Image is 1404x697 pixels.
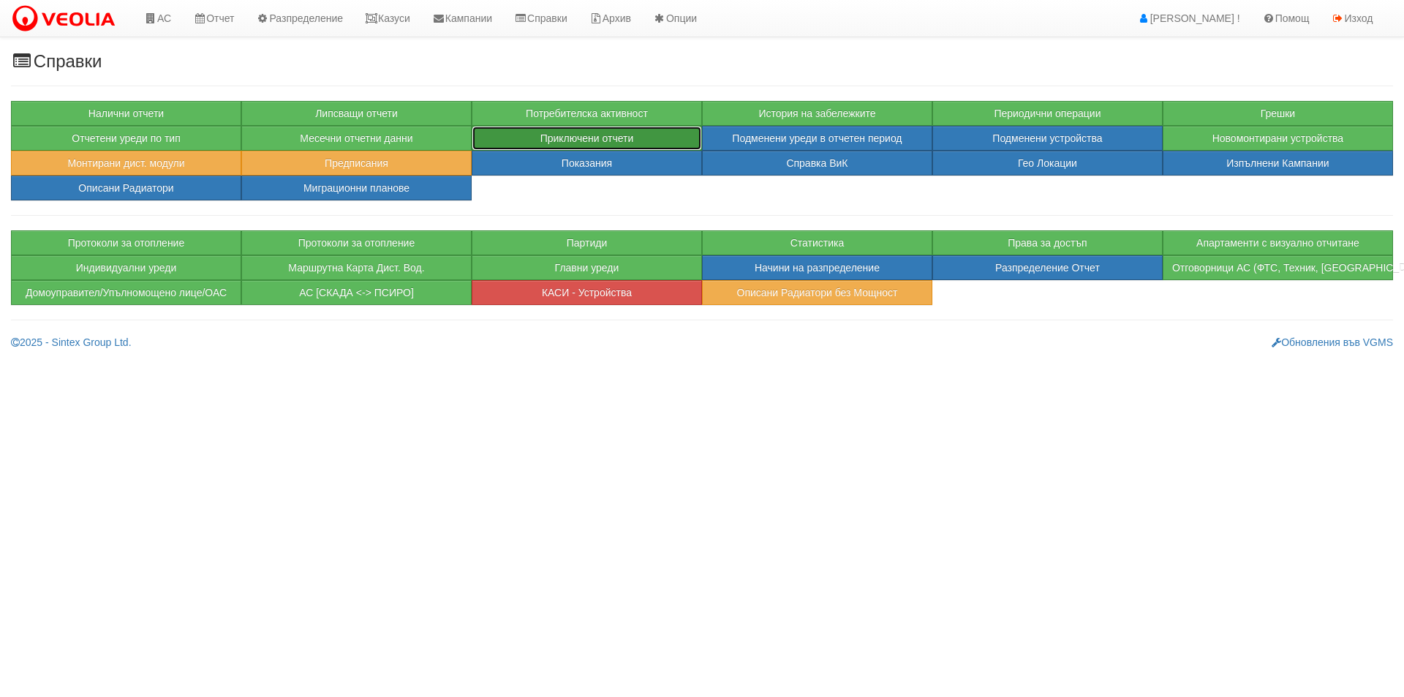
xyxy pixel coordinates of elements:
[932,101,1163,126] button: Периодични операции
[241,101,472,126] button: Липсващи отчети
[932,255,1163,280] button: Разпределение Отчет
[11,52,1393,71] h3: Справки
[11,336,132,348] a: 2025 - Sintex Group Ltd.
[472,151,702,176] button: Показания
[1272,336,1393,348] a: Обновления във VGMS
[472,255,702,280] button: Главни уреди
[241,176,472,200] button: Миграционни планове
[932,151,1163,176] button: Гео Локации
[241,230,472,255] button: Протоколи за отопление
[472,126,702,151] button: Приключени отчети
[241,280,472,305] button: АС [СКАДА <-> ПСИРО]
[932,230,1163,255] button: Права за достъп
[11,230,241,255] button: Протоколи за отопление
[1163,255,1393,280] button: Отговорници АС (ФТС, Техник, [GEOGRAPHIC_DATA])
[11,255,241,280] button: Индивидуални уреди
[702,151,932,176] button: Справка ВиК
[241,126,472,151] button: Месечни отчетни данни
[11,4,122,34] img: VeoliaLogo.png
[11,280,241,305] button: Домоуправител/Упълномощено лице/ОАС
[702,255,932,280] button: Начини на разпределение
[11,126,241,151] button: Отчетени уреди по тип
[11,101,241,126] button: Налични отчети
[241,255,472,280] a: Маршрутна Карта Дист. Вод.
[11,151,241,176] button: Монтирани дист. модули
[241,151,472,176] button: Предписания
[932,126,1163,151] button: Подменени устройства
[472,101,702,126] button: Потребителска активност
[11,176,241,200] button: Описани Радиатори
[702,280,932,305] button: Описани Радиатори без Мощност
[1163,126,1393,151] button: Новомонтирани устройства
[1163,151,1393,176] button: Изпълнени Кампании
[1163,101,1393,126] button: Грешки
[702,230,932,255] button: Статистика
[472,280,702,305] button: КАСИ - Устройства
[702,101,932,126] button: История на забележките
[1163,230,1393,255] button: Апартаменти с визуално отчитане
[472,230,702,255] button: Партиди
[702,126,932,151] button: Подменени уреди в отчетен период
